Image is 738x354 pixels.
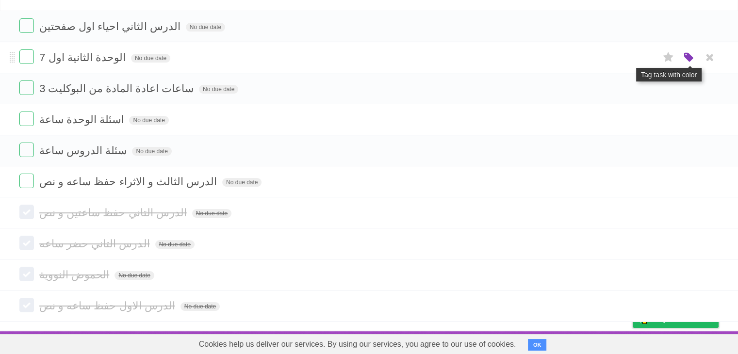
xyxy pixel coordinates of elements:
[653,310,714,327] span: Buy me a coffee
[39,300,178,312] span: الدرس الاول حفظ ساعه و نص
[39,51,128,64] span: الوحدة الثانية اول 7
[587,334,608,352] a: Terms
[19,236,34,250] label: Done
[132,147,171,156] span: No due date
[39,207,189,219] span: الدرس التاني حفظ ساعتين و نص
[19,205,34,219] label: Done
[131,54,170,63] span: No due date
[19,143,34,157] label: Done
[199,85,238,94] span: No due date
[39,20,182,32] span: الدرس الثاني احياء اول صفحتين
[19,18,34,33] label: Done
[19,112,34,126] label: Done
[19,298,34,312] label: Done
[115,271,154,280] span: No due date
[19,49,34,64] label: Done
[186,23,225,32] span: No due date
[528,339,547,351] button: OK
[19,174,34,188] label: Done
[504,334,524,352] a: About
[39,176,219,188] span: الدرس الثالث و الاثراء حفظ ساعه و نص
[222,178,262,187] span: No due date
[129,116,168,125] span: No due date
[659,49,678,65] label: Star task
[19,267,34,281] label: Done
[620,334,645,352] a: Privacy
[536,334,575,352] a: Developers
[192,209,231,218] span: No due date
[39,269,112,281] span: الحموض النووية
[19,80,34,95] label: Done
[39,113,126,126] span: اسئلة الوحدة ساعة
[39,145,129,157] span: سئلة الدروس ساعة
[189,335,526,354] span: Cookies help us deliver our services. By using our services, you agree to our use of cookies.
[39,238,152,250] span: الدرس التاني حضر ساعه
[39,82,196,95] span: 3 ساعات اعادة المادة من البوكليت
[155,240,195,249] span: No due date
[180,302,220,311] span: No due date
[657,334,719,352] a: Suggest a feature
